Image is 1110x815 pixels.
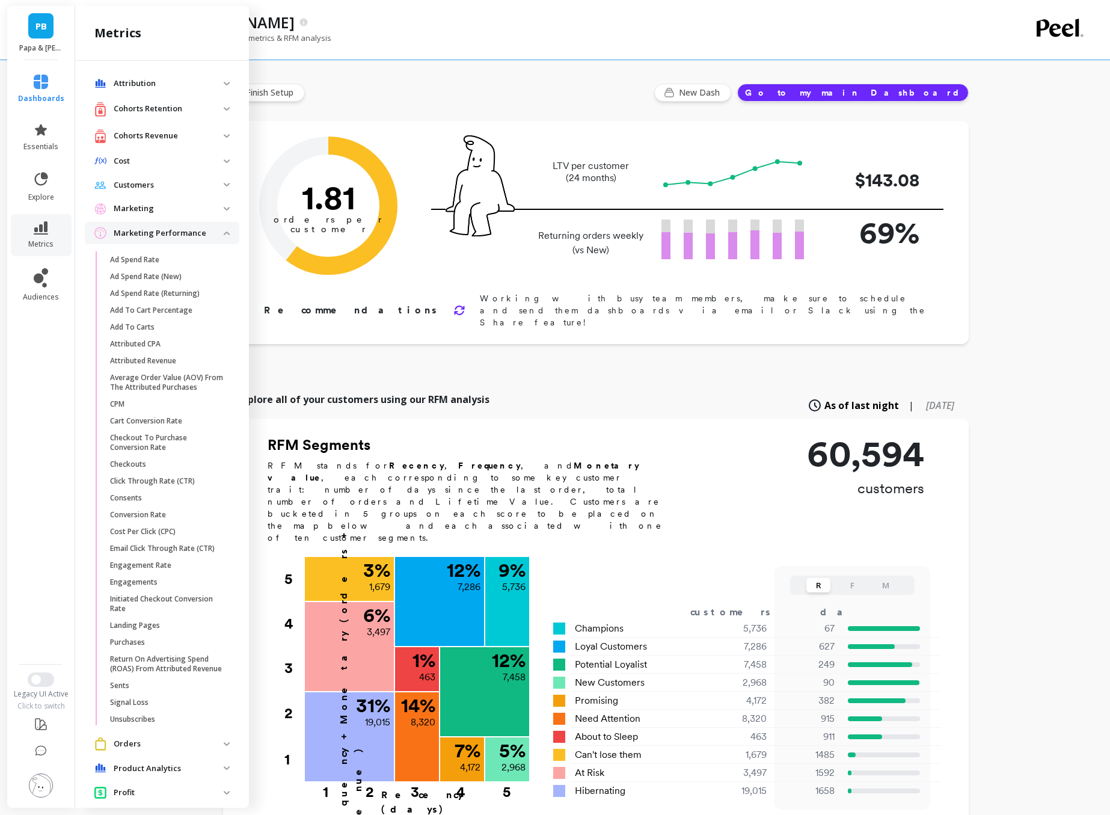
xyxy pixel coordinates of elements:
p: 14 % [401,696,435,715]
div: customers [690,605,788,620]
span: [DATE] [926,399,954,412]
p: Add To Carts [110,322,155,332]
button: Go to my main Dashboard [737,84,969,102]
span: At Risk [575,766,604,780]
p: Email Click Through Rate (CTR) [110,544,215,553]
span: | [909,398,914,413]
img: profile picture [29,773,53,798]
span: Potential Loyalist [575,657,647,672]
img: down caret icon [224,82,230,85]
p: Marketing [114,203,224,215]
p: 31 % [356,696,390,715]
img: pal seatted on line [446,135,515,236]
img: down caret icon [224,183,230,186]
p: 7 % [455,741,480,760]
span: Finish Setup [246,87,297,99]
span: audiences [23,292,59,302]
img: navigation item icon [94,157,106,165]
div: 2 [284,691,304,736]
p: Explore all of your customers using our RFM analysis [238,392,489,407]
p: Papa & Barkley [19,43,63,53]
img: down caret icon [224,207,230,211]
img: down caret icon [224,134,230,138]
p: 60,594 [807,435,924,472]
img: navigation item icon [94,786,106,799]
p: Engagement Rate [110,561,171,570]
div: 3,497 [696,766,782,780]
p: Profit [114,787,224,799]
p: Add To Cart Percentage [110,306,192,315]
b: Recency [389,461,444,470]
img: navigation item icon [94,79,106,88]
img: navigation item icon [94,227,106,239]
p: 1,679 [369,580,390,594]
div: 7,458 [696,657,782,672]
p: Recommendations [264,303,439,318]
div: 2 [347,783,393,795]
p: 1658 [782,784,835,798]
p: Checkout To Purchase Conversion Rate [110,433,225,452]
div: 4,172 [696,694,782,708]
img: navigation item icon [94,102,106,117]
p: Customers [114,179,224,191]
p: $143.08 [823,167,919,194]
div: 463 [696,730,782,744]
p: 911 [782,730,835,744]
p: Unsubscribes [110,715,155,724]
div: 3 [392,783,438,795]
tspan: customer [290,224,367,235]
p: Attributed CPA [110,339,161,349]
span: Need Attention [575,712,640,726]
p: Orders [114,738,224,750]
p: Cost Per Click (CPC) [110,527,176,537]
span: About to Sleep [575,730,638,744]
img: down caret icon [224,791,230,795]
p: Returning orders weekly (vs New) [535,229,647,257]
p: Ad Spend Rate [110,255,159,265]
button: R [806,578,830,592]
span: As of last night [824,398,899,413]
p: 7,458 [503,670,526,684]
span: Hibernating [575,784,625,798]
p: 67 [782,621,835,636]
p: LTV per customer (24 months) [535,160,647,184]
p: Landing Pages [110,621,160,630]
p: customers [807,479,924,498]
div: 3 [284,646,304,690]
div: 1 [301,783,351,795]
span: Can't lose them [575,748,642,762]
p: 90 [782,675,835,690]
p: 12 % [447,561,480,580]
div: Click to switch [6,701,76,711]
div: Legacy UI Active [6,689,76,699]
p: Ad Spend Rate (Returning) [110,289,200,298]
img: down caret icon [224,232,230,235]
p: Signal Loss [110,698,149,707]
span: metrics [28,239,54,249]
p: Engagements [110,577,158,587]
p: Purchases [110,638,145,647]
p: Average Order Value (AOV) From The Attributed Purchases [110,373,225,392]
span: dashboards [18,94,64,103]
p: 463 [419,670,435,684]
b: Frequency [458,461,521,470]
div: 8,320 [696,712,782,726]
p: Product Analytics [114,763,224,775]
p: 5 % [499,741,526,760]
div: days [820,605,869,620]
span: New Customers [575,675,645,690]
img: down caret icon [224,742,230,746]
span: essentials [23,142,58,152]
img: navigation item icon [94,763,106,773]
span: PB [35,19,47,33]
p: Attribution [114,78,224,90]
p: 6 % [363,606,390,625]
img: navigation item icon [94,129,106,144]
p: 3 % [363,561,390,580]
p: 915 [782,712,835,726]
button: Switch to New UI [28,672,54,687]
p: Cart Conversion Rate [110,416,182,426]
div: 1 [284,737,304,783]
button: M [874,578,898,592]
span: explore [28,192,54,202]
